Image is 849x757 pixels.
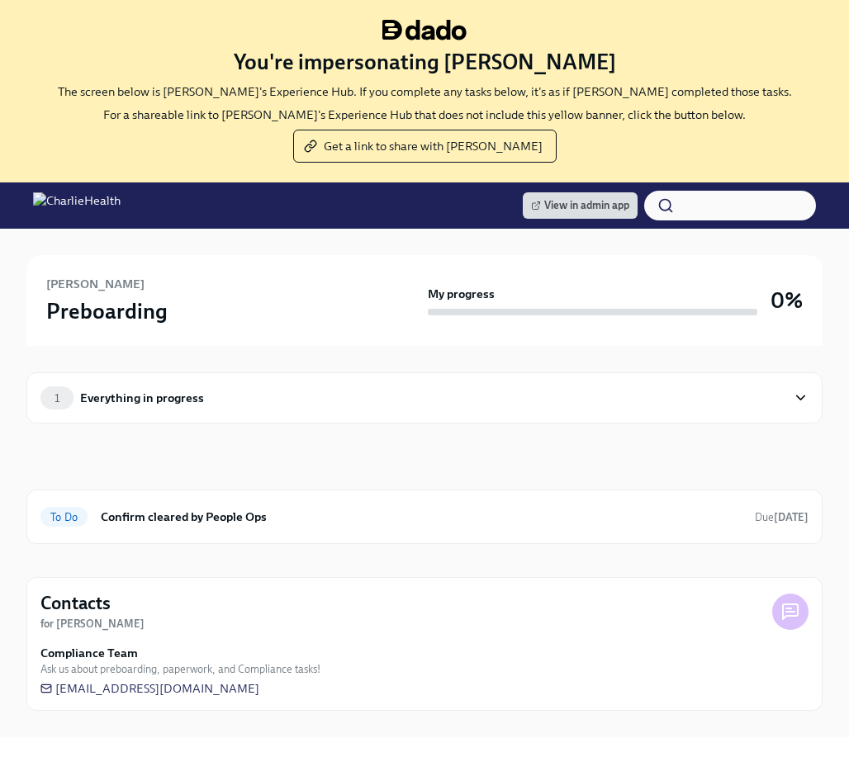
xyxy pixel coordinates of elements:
p: For a shareable link to [PERSON_NAME]'s Experience Hub that does not include this yellow banner, ... [103,106,746,123]
h3: You're impersonating [PERSON_NAME] [234,47,616,77]
h6: Confirm cleared by People Ops [101,508,742,526]
h3: 0% [771,286,803,315]
span: Ask us about preboarding, paperwork, and Compliance tasks! [40,661,320,677]
img: CharlieHealth [33,192,121,219]
span: View in admin app [531,197,629,214]
span: To Do [40,511,88,523]
span: Due [755,511,809,523]
h6: [PERSON_NAME] [46,275,145,293]
p: The screen below is [PERSON_NAME]'s Experience Hub. If you complete any tasks below, it's as if [... [58,83,792,100]
img: dado [382,20,467,40]
a: To DoConfirm cleared by People OpsDue[DATE] [40,504,809,530]
strong: for [PERSON_NAME] [40,617,145,630]
span: Get a link to share with [PERSON_NAME] [307,138,543,154]
div: Everything in progress [80,389,204,407]
button: Get a link to share with [PERSON_NAME] [293,130,557,163]
a: View in admin app [523,192,638,219]
h3: Preboarding [46,296,168,326]
div: In progress [26,457,99,476]
strong: Compliance Team [40,645,138,661]
a: [EMAIL_ADDRESS][DOMAIN_NAME] [40,680,259,697]
span: 1 [45,392,69,405]
span: October 7th, 2025 09:00 [755,509,809,525]
strong: [DATE] [774,511,809,523]
h4: Contacts [40,591,111,616]
strong: My progress [428,286,495,302]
